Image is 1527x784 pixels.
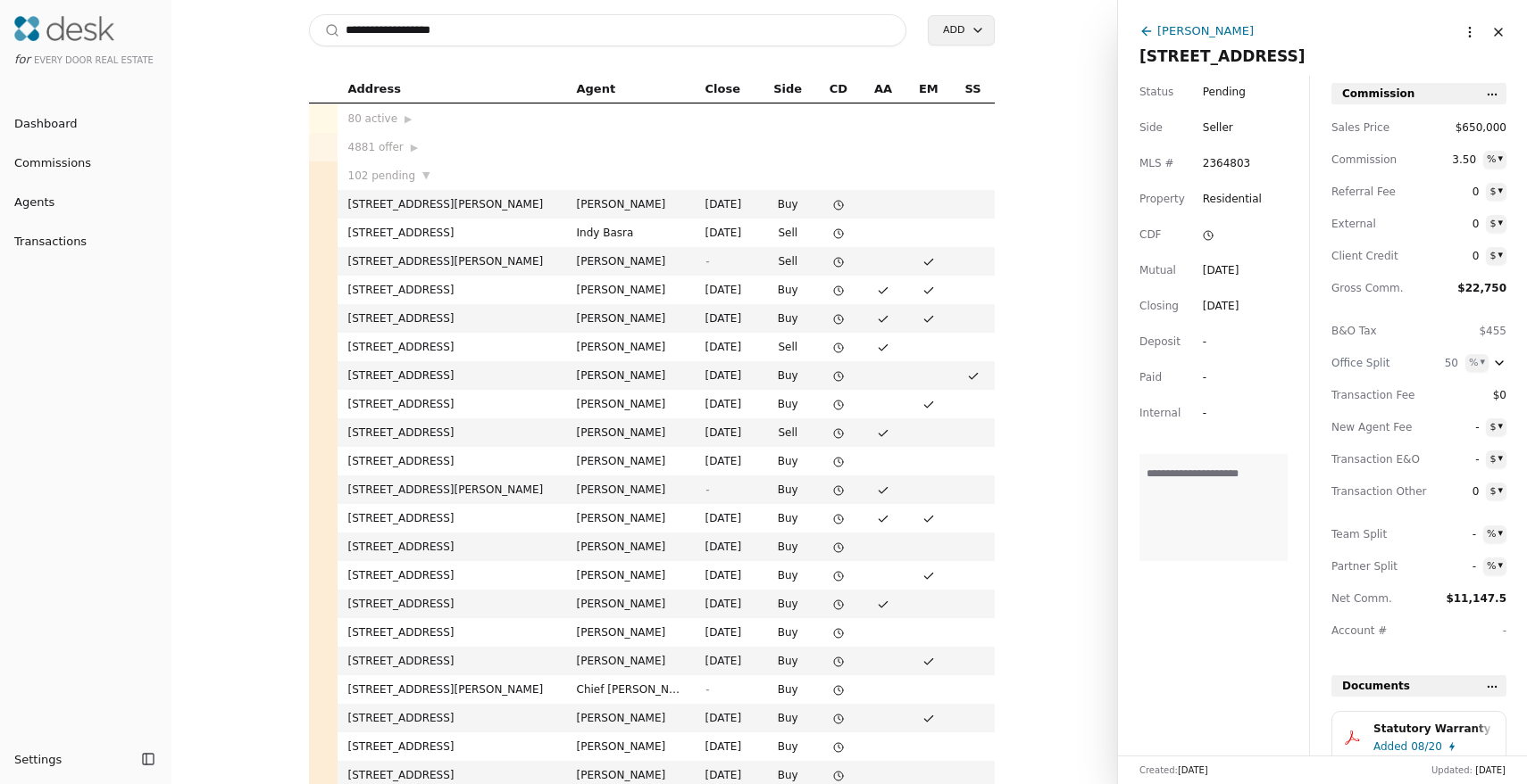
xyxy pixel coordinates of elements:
td: Sell [760,247,816,276]
td: Buy [760,447,816,475]
span: External [1331,215,1412,233]
div: ▾ [1498,450,1503,466]
span: Residential [1203,190,1262,208]
div: ▾ [1498,525,1503,541]
td: [DATE] [695,732,760,761]
span: [DATE] [1178,765,1208,775]
span: Paid [1139,368,1162,386]
td: [DATE] [695,276,760,304]
div: ▾ [1498,557,1503,574]
span: [STREET_ADDRESS] [1139,47,1306,65]
div: Updated: [1431,763,1506,777]
div: 4881 offer [348,138,555,156]
td: [STREET_ADDRESS][PERSON_NAME] [338,475,566,504]
td: Buy [760,647,816,675]
span: Team Split [1331,525,1412,543]
span: 3.50 [1444,151,1476,169]
div: ▾ [1480,354,1485,370]
span: SS [965,79,981,99]
button: % [1483,525,1506,543]
button: $ [1486,247,1506,265]
span: Transaction Other [1331,483,1412,500]
td: Buy [760,390,816,418]
span: 0 [1447,215,1479,233]
span: Transaction Fee [1331,386,1412,404]
span: $455 [1479,325,1506,337]
span: Property [1139,190,1185,208]
td: [PERSON_NAME] [566,504,695,532]
td: [PERSON_NAME] [566,390,695,418]
span: 0 [1447,247,1479,265]
td: [STREET_ADDRESS] [338,504,566,532]
td: Buy [760,675,816,704]
td: [STREET_ADDRESS] [338,418,566,447]
span: Mutual [1139,261,1176,279]
span: MLS # [1139,154,1174,172]
td: [STREET_ADDRESS] [338,361,566,390]
span: - [705,683,709,696]
span: $650,000 [1456,119,1506,136]
td: [STREET_ADDRESS] [338,590,566,618]
td: [PERSON_NAME] [566,647,695,675]
span: $11,147.5 [1446,592,1506,605]
span: - [1503,624,1506,637]
span: 08/20 [1411,738,1442,755]
span: Net Comm. [1331,590,1412,607]
span: Commission [1342,85,1414,103]
td: Buy [760,704,816,732]
td: [DATE] [695,561,760,590]
td: [STREET_ADDRESS] [338,333,566,361]
button: % [1465,354,1489,372]
span: Sales Price [1331,119,1412,136]
td: [DATE] [695,447,760,475]
td: Buy [760,618,816,647]
span: AA [874,79,892,99]
button: Add [928,15,994,45]
span: - [705,255,709,268]
div: Created: [1139,763,1208,777]
td: [DATE] [695,532,760,561]
span: 0 [1447,483,1479,500]
td: [STREET_ADDRESS] [338,732,566,761]
div: - [1203,404,1235,422]
span: Client Credit [1331,247,1412,265]
span: Every Door Real Estate [34,55,154,65]
span: - [1447,450,1479,468]
span: Side [773,79,802,99]
td: [STREET_ADDRESS] [338,561,566,590]
td: [PERSON_NAME] [566,361,695,390]
span: Side [1139,119,1163,136]
button: $ [1486,483,1506,500]
span: 2364803 [1203,154,1250,172]
button: $ [1486,418,1506,436]
td: [DATE] [695,304,760,333]
span: CD [830,79,847,99]
td: [DATE] [695,361,760,390]
span: Agent [577,79,616,99]
td: [DATE] [695,704,760,732]
div: - [1203,368,1235,386]
span: Referral Fee [1331,183,1412,201]
td: [PERSON_NAME] [566,447,695,475]
span: - [1447,418,1479,436]
span: Account # [1331,622,1412,640]
span: Deposit [1139,333,1181,351]
span: Closing [1139,297,1179,315]
td: [STREET_ADDRESS] [338,618,566,647]
td: [PERSON_NAME] [566,247,695,276]
td: Sell [760,418,816,447]
span: 50 [1426,354,1458,372]
td: Buy [760,190,816,219]
span: for [14,53,30,66]
td: Buy [760,276,816,304]
td: Buy [760,561,816,590]
span: Settings [14,750,62,769]
span: Pending [1203,83,1246,101]
span: - [1444,557,1476,575]
span: $0 [1474,386,1506,404]
button: Settings [7,745,136,773]
span: B&O Tax [1331,322,1412,340]
td: [STREET_ADDRESS][PERSON_NAME] [338,675,566,704]
td: [STREET_ADDRESS] [338,219,566,247]
td: Indy Basra [566,219,695,247]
